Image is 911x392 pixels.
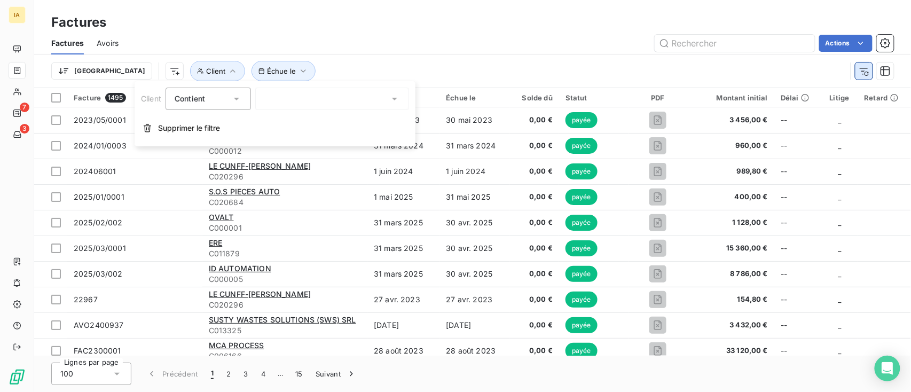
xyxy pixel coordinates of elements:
[694,269,768,279] span: 8 786,00 €
[838,192,841,201] span: _
[252,61,316,81] button: Échue le
[255,363,272,385] button: 4
[367,261,439,287] td: 31 mars 2025
[209,187,280,196] span: S.O.S PIECES AUTO
[774,236,821,261] td: --
[566,343,598,359] span: payée
[20,124,29,134] span: 3
[566,292,598,308] span: payée
[694,115,768,126] span: 3 456,00 €
[694,217,768,228] span: 1 128,00 €
[135,116,415,140] button: Supprimer le filtre
[819,35,873,52] button: Actions
[774,107,821,133] td: --
[774,133,821,159] td: --
[289,363,309,385] button: 15
[875,356,900,381] div: Open Intercom Messenger
[694,243,768,254] span: 15 360,00 €
[516,294,553,305] span: 0,00 €
[694,166,768,177] span: 989,80 €
[367,184,439,210] td: 1 mai 2025
[774,261,821,287] td: --
[440,210,511,236] td: 30 avr. 2025
[694,140,768,151] span: 960,00 €
[566,93,622,102] div: Statut
[209,289,311,299] span: LE CUNFF-[PERSON_NAME]
[566,317,598,333] span: payée
[74,93,101,102] span: Facture
[206,67,225,75] span: Client
[838,244,841,253] span: _
[20,103,29,112] span: 7
[272,365,289,382] span: …
[60,369,73,379] span: 100
[209,197,361,208] span: C020684
[209,274,361,285] span: C000005
[838,115,841,124] span: _
[440,107,511,133] td: 30 mai 2023
[105,93,126,103] span: 1495
[211,369,214,379] span: 1
[516,217,553,228] span: 0,00 €
[51,62,152,80] button: [GEOGRAPHIC_DATA]
[9,6,26,23] div: IA
[566,189,598,205] span: payée
[367,210,439,236] td: 31 mars 2025
[516,166,553,177] span: 0,00 €
[774,184,821,210] td: --
[516,320,553,331] span: 0,00 €
[74,346,121,355] span: FAC2300001
[140,363,205,385] button: Précédent
[209,161,311,170] span: LE CUNFF-[PERSON_NAME]
[440,312,511,338] td: [DATE]
[516,93,553,102] div: Solde dû
[267,67,296,75] span: Échue le
[209,248,361,259] span: C011879
[774,312,821,338] td: --
[220,363,237,385] button: 2
[838,295,841,304] span: _
[367,236,439,261] td: 31 mars 2025
[9,369,26,386] img: Logo LeanPay
[635,93,681,102] div: PDF
[209,351,361,362] span: C006166
[781,93,815,102] div: Délai
[516,243,553,254] span: 0,00 €
[516,346,553,356] span: 0,00 €
[838,167,841,176] span: _
[566,266,598,282] span: payée
[74,320,124,330] span: AVO2400937
[774,338,821,364] td: --
[209,171,361,182] span: C020296
[440,184,511,210] td: 31 mai 2025
[209,238,222,247] span: ERE
[175,94,205,103] span: Contient
[694,320,768,331] span: 3 432,00 €
[309,363,363,385] button: Suivant
[516,115,553,126] span: 0,00 €
[694,294,768,305] span: 154,80 €
[238,363,255,385] button: 3
[838,320,841,330] span: _
[440,133,511,159] td: 31 mars 2024
[74,218,123,227] span: 2025/02/002
[838,141,841,150] span: _
[440,287,511,312] td: 27 avr. 2023
[367,338,439,364] td: 28 août 2023
[74,167,116,176] span: 202406001
[566,215,598,231] span: payée
[367,312,439,338] td: [DATE]
[446,93,504,102] div: Échue le
[158,123,220,134] span: Supprimer le filtre
[655,35,815,52] input: Rechercher
[209,315,356,324] span: SUSTY WASTES SOLUTIONS (SWS) SRL
[694,192,768,202] span: 400,00 €
[838,218,841,227] span: _
[516,140,553,151] span: 0,00 €
[209,341,264,350] span: MCA PROCESS
[74,269,123,278] span: 2025/03/002
[51,38,84,49] span: Factures
[694,93,768,102] div: Montant initial
[694,346,768,356] span: 33 120,00 €
[516,269,553,279] span: 0,00 €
